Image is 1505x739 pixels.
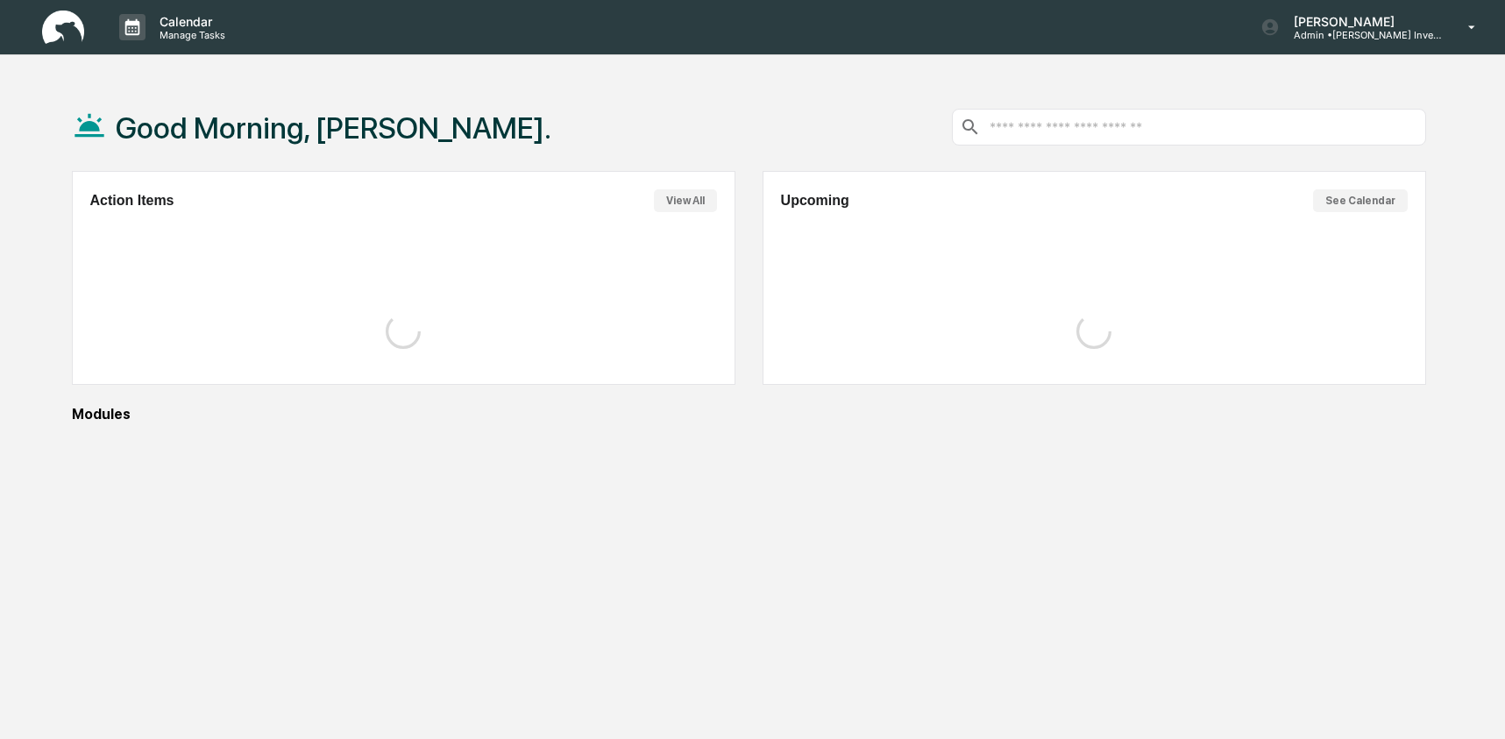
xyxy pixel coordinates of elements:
[42,11,84,45] img: logo
[146,14,234,29] p: Calendar
[1313,189,1408,212] button: See Calendar
[1280,29,1443,41] p: Admin • [PERSON_NAME] Investment Advisory
[1280,14,1443,29] p: [PERSON_NAME]
[72,406,1426,423] div: Modules
[90,193,174,209] h2: Action Items
[146,29,234,41] p: Manage Tasks
[116,110,551,146] h1: Good Morning, [PERSON_NAME].
[654,189,717,212] button: View All
[781,193,849,209] h2: Upcoming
